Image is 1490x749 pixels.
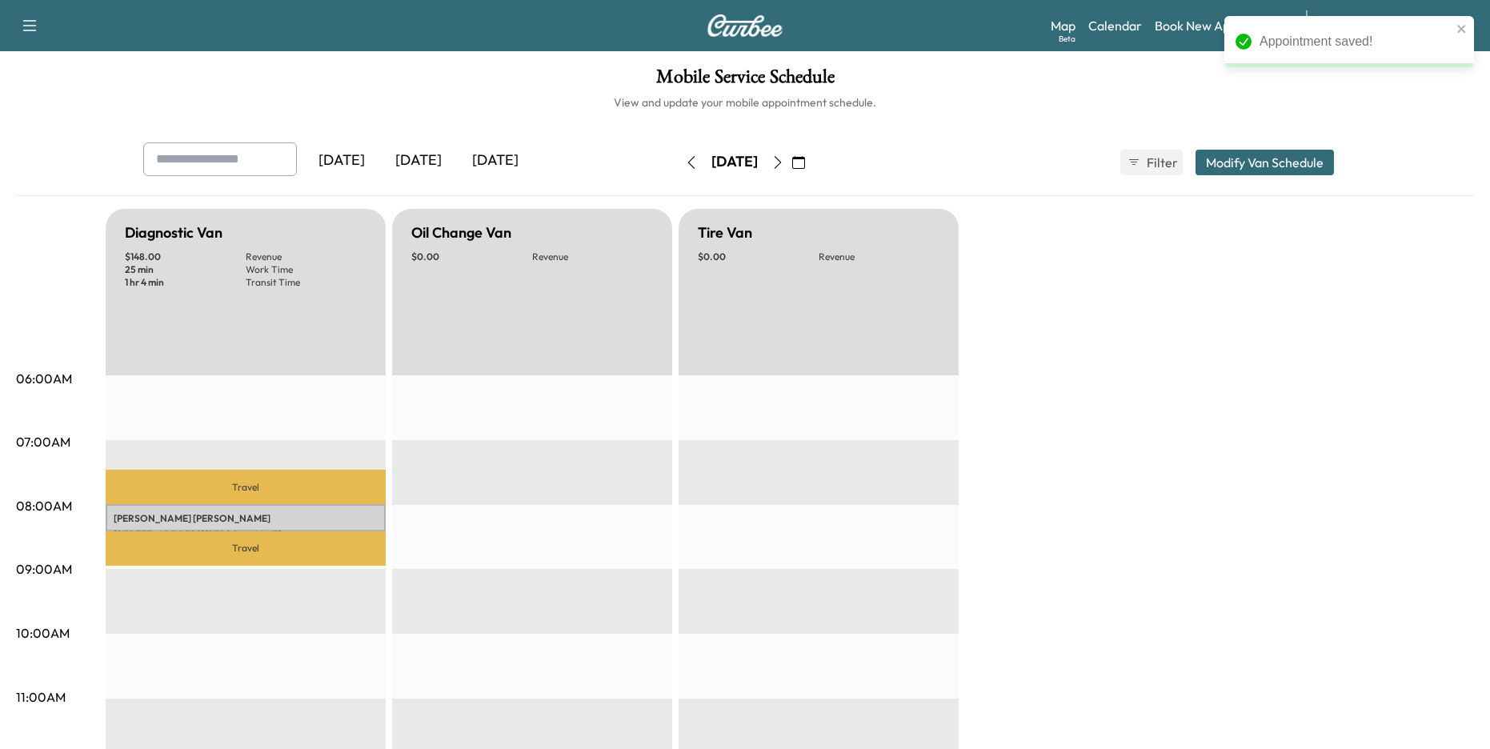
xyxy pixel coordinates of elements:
div: Appointment saved! [1260,32,1452,51]
p: Travel [106,531,386,566]
p: 09:00AM [16,559,72,579]
p: 1 hr 4 min [125,276,246,289]
div: [DATE] [380,142,457,179]
h5: Diagnostic Van [125,222,222,244]
p: Work Time [246,263,366,276]
p: $ 0.00 [411,250,532,263]
div: [DATE] [457,142,534,179]
a: MapBeta [1051,16,1075,35]
a: Calendar [1088,16,1142,35]
h6: View and update your mobile appointment schedule. [16,94,1474,110]
p: Transit Time [246,276,366,289]
button: Filter [1120,150,1183,175]
img: Curbee Logo [707,14,783,37]
p: 06:00AM [16,369,72,388]
p: Revenue [819,250,939,263]
p: 25 min [125,263,246,276]
p: 08:00AM [16,496,72,515]
h1: Mobile Service Schedule [16,67,1474,94]
div: [DATE] [303,142,380,179]
p: Travel [106,470,386,504]
span: Filter [1147,153,1176,172]
h5: Tire Van [698,222,752,244]
p: 11:00AM [16,687,66,707]
a: Book New Appointment [1155,16,1290,35]
h5: Oil Change Van [411,222,511,244]
button: Modify Van Schedule [1196,150,1334,175]
p: Revenue [532,250,653,263]
p: [STREET_ADDRESS][PERSON_NAME] [114,528,378,541]
p: $ 0.00 [698,250,819,263]
button: close [1456,22,1468,35]
p: $ 148.00 [125,250,246,263]
div: [DATE] [711,152,758,172]
p: 10:00AM [16,623,70,643]
p: [PERSON_NAME] [PERSON_NAME] [114,512,378,525]
p: 07:00AM [16,432,70,451]
div: Beta [1059,33,1075,45]
p: Revenue [246,250,366,263]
